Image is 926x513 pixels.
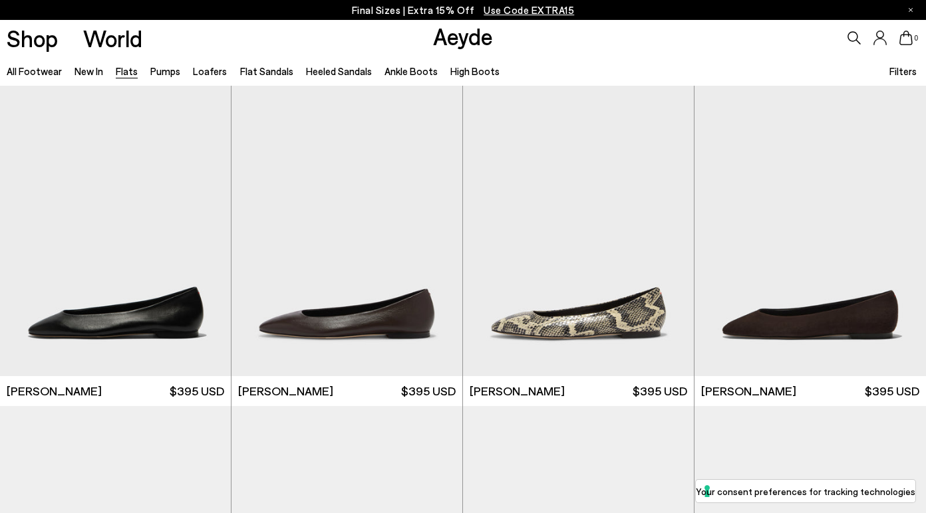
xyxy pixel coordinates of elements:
a: High Boots [450,65,500,77]
a: [PERSON_NAME] $395 USD [231,376,462,406]
a: Ankle Boots [385,65,438,77]
span: [PERSON_NAME] [7,383,102,399]
a: Aeyde [433,22,493,50]
a: New In [75,65,103,77]
span: $395 USD [633,383,687,399]
span: $395 USD [170,383,224,399]
span: Filters [889,65,917,77]
a: Heeled Sandals [306,65,372,77]
a: Shop [7,27,58,50]
span: $395 USD [865,383,919,399]
img: Ellie Almond-Toe Flats [231,86,462,375]
a: Flats [116,65,138,77]
a: [PERSON_NAME] $395 USD [463,376,694,406]
span: 0 [913,35,919,42]
span: Navigate to /collections/ss25-final-sizes [484,4,574,16]
span: $395 USD [401,383,456,399]
a: World [83,27,142,50]
img: Ellie Almond-Toe Flats [463,86,694,375]
span: [PERSON_NAME] [238,383,333,399]
span: [PERSON_NAME] [701,383,796,399]
button: Your consent preferences for tracking technologies [696,480,915,502]
img: Ellie Suede Almond-Toe Flats [694,86,926,375]
a: Loafers [193,65,227,77]
label: Your consent preferences for tracking technologies [696,484,915,498]
a: All Footwear [7,65,62,77]
span: [PERSON_NAME] [470,383,565,399]
a: [PERSON_NAME] $395 USD [694,376,926,406]
a: 0 [899,31,913,45]
a: Pumps [150,65,180,77]
p: Final Sizes | Extra 15% Off [352,2,575,19]
a: Flat Sandals [240,65,293,77]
